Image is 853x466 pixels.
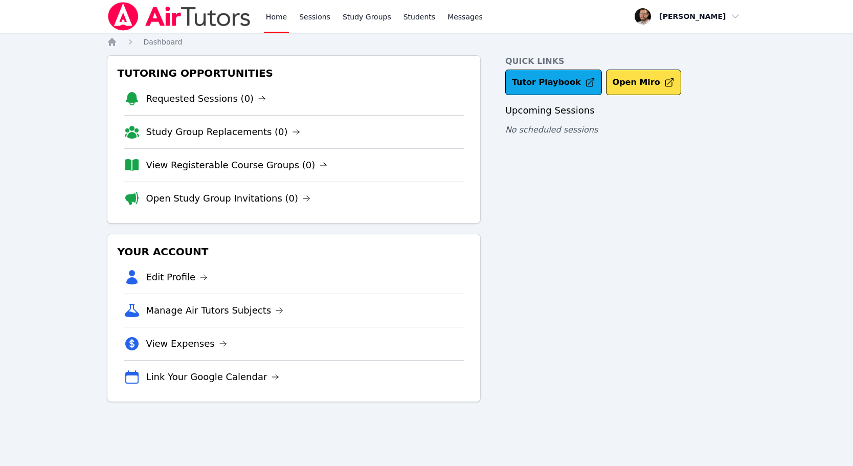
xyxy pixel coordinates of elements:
[505,103,747,118] h3: Upcoming Sessions
[146,370,280,384] a: Link Your Google Calendar
[107,2,252,31] img: Air Tutors
[116,242,472,261] h3: Your Account
[144,37,183,47] a: Dashboard
[146,92,266,106] a: Requested Sessions (0)
[146,191,311,206] a: Open Study Group Invitations (0)
[146,270,208,284] a: Edit Profile
[146,337,227,351] a: View Expenses
[146,125,300,139] a: Study Group Replacements (0)
[146,158,328,172] a: View Registerable Course Groups (0)
[447,12,483,22] span: Messages
[505,55,747,68] h4: Quick Links
[144,38,183,46] span: Dashboard
[107,37,747,47] nav: Breadcrumb
[116,64,472,82] h3: Tutoring Opportunities
[505,125,598,135] span: No scheduled sessions
[146,303,284,318] a: Manage Air Tutors Subjects
[505,70,602,95] a: Tutor Playbook
[606,70,681,95] button: Open Miro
